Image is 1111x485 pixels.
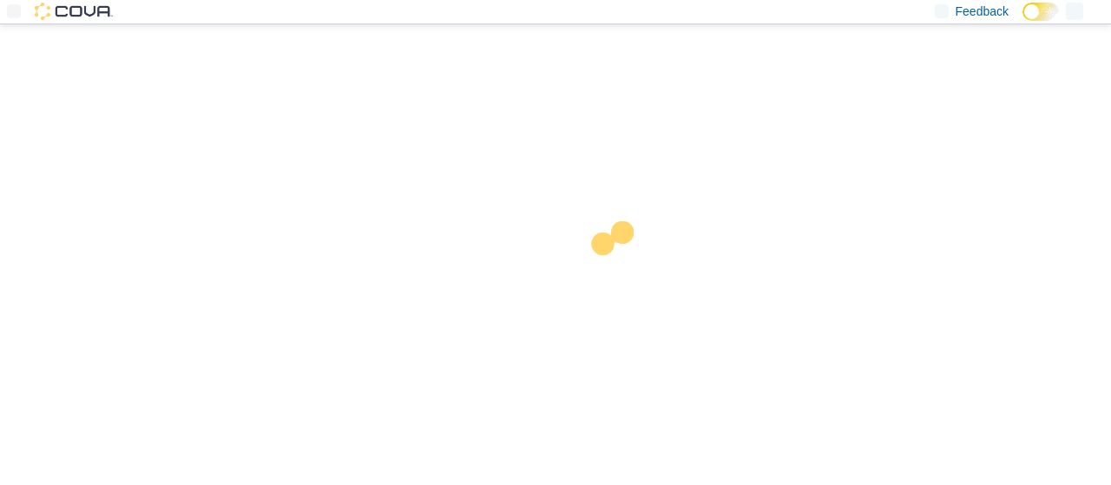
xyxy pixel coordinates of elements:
span: Feedback [956,3,1009,20]
img: Cova [35,3,113,20]
span: Dark Mode [1022,21,1023,22]
input: Dark Mode [1022,3,1059,21]
img: cova-loader [555,208,686,338]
